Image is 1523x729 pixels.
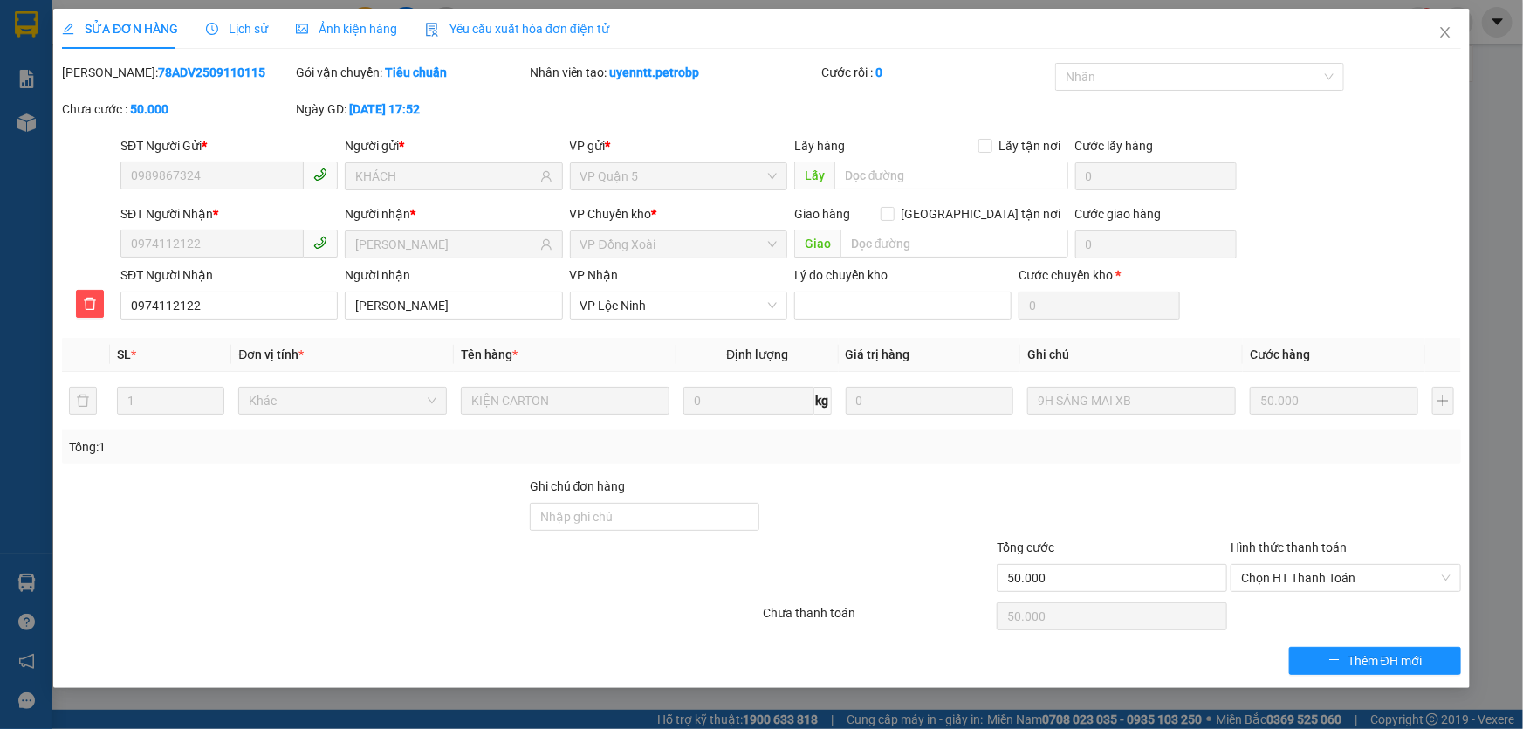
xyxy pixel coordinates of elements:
[296,63,526,82] div: Gói vận chuyển:
[385,65,447,79] b: Tiêu chuẩn
[120,136,338,155] div: SĐT Người Gửi
[570,136,787,155] div: VP gửi
[345,204,562,224] div: Người nhận
[345,265,562,285] div: Người nhận
[540,238,552,251] span: user
[1421,9,1470,58] button: Close
[794,207,850,221] span: Giao hàng
[355,167,536,186] input: Tên người gửi
[1075,230,1237,258] input: Cước giao hàng
[1348,651,1422,671] span: Thêm ĐH mới
[610,65,700,79] b: uyenntt.petrobp
[62,23,74,35] span: edit
[1250,387,1418,415] input: 0
[1075,162,1237,190] input: Cước lấy hàng
[345,136,562,155] div: Người gửi
[461,387,669,415] input: VD: Bàn, Ghế
[580,163,777,189] span: VP Quận 5
[62,63,292,82] div: [PERSON_NAME]:
[530,479,626,493] label: Ghi chú đơn hàng
[794,139,845,153] span: Lấy hàng
[1241,565,1451,591] span: Chọn HT Thanh Toán
[846,387,1014,415] input: 0
[794,162,834,189] span: Lấy
[762,603,996,634] div: Chưa thanh toán
[1075,139,1154,153] label: Cước lấy hàng
[461,347,518,361] span: Tên hàng
[570,265,787,285] div: VP Nhận
[117,347,131,361] span: SL
[875,65,882,79] b: 0
[349,102,420,116] b: [DATE] 17:52
[580,292,777,319] span: VP Lộc Ninh
[846,347,910,361] span: Giá trị hàng
[120,265,338,285] div: SĐT Người Nhận
[313,236,327,250] span: phone
[1019,265,1180,285] div: Cước chuyển kho
[206,23,218,35] span: clock-circle
[1432,387,1454,415] button: plus
[296,23,308,35] span: picture
[355,235,536,254] input: Tên người nhận
[76,290,104,318] button: delete
[62,100,292,119] div: Chưa cước :
[206,22,268,36] span: Lịch sử
[530,63,819,82] div: Nhân viên tạo:
[1289,647,1461,675] button: plusThêm ĐH mới
[1328,654,1341,668] span: plus
[62,22,178,36] span: SỬA ĐƠN HÀNG
[296,22,397,36] span: Ảnh kiện hàng
[992,136,1068,155] span: Lấy tận nơi
[570,207,652,221] span: VP Chuyển kho
[425,23,439,37] img: icon
[313,168,327,182] span: phone
[1027,387,1236,415] input: Ghi Chú
[895,204,1068,224] span: [GEOGRAPHIC_DATA] tận nơi
[425,22,609,36] span: Yêu cầu xuất hóa đơn điện tử
[997,540,1054,554] span: Tổng cước
[69,387,97,415] button: delete
[726,347,788,361] span: Định lượng
[1250,347,1310,361] span: Cước hàng
[530,503,760,531] input: Ghi chú đơn hàng
[821,63,1052,82] div: Cước rồi :
[840,230,1068,258] input: Dọc đường
[1438,25,1452,39] span: close
[794,230,840,258] span: Giao
[1020,338,1243,372] th: Ghi chú
[540,170,552,182] span: user
[296,100,526,119] div: Ngày GD:
[834,162,1068,189] input: Dọc đường
[794,265,1012,285] div: Lý do chuyển kho
[77,297,103,311] span: delete
[238,347,304,361] span: Đơn vị tính
[580,231,777,258] span: VP Đồng Xoài
[158,65,265,79] b: 78ADV2509110115
[130,102,168,116] b: 50.000
[120,204,338,224] div: SĐT Người Nhận
[69,437,588,457] div: Tổng: 1
[249,388,436,414] span: Khác
[814,387,832,415] span: kg
[1075,207,1162,221] label: Cước giao hàng
[1231,540,1347,554] label: Hình thức thanh toán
